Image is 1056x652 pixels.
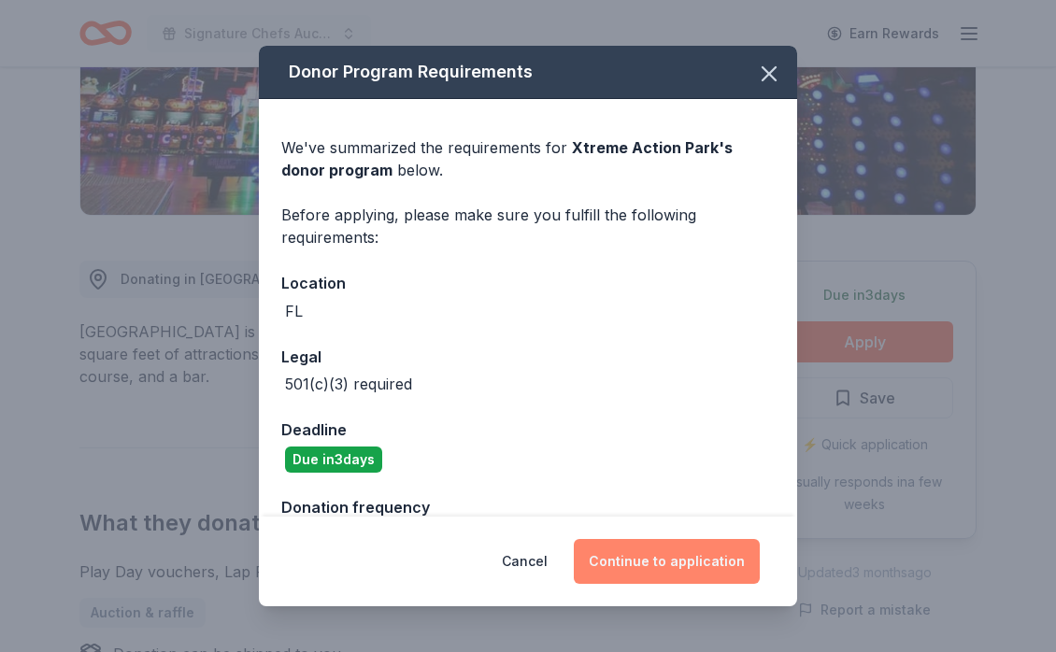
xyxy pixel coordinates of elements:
div: Deadline [281,418,775,442]
div: Legal [281,345,775,369]
button: Cancel [502,539,548,584]
div: FL [285,300,303,322]
div: 501(c)(3) required [285,373,412,395]
div: Donation frequency [281,495,775,519]
button: Continue to application [574,539,760,584]
div: Location [281,271,775,295]
div: Due in 3 days [285,446,382,473]
div: Before applying, please make sure you fulfill the following requirements: [281,204,775,248]
div: Donor Program Requirements [259,46,797,99]
div: We've summarized the requirements for below. [281,136,775,181]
